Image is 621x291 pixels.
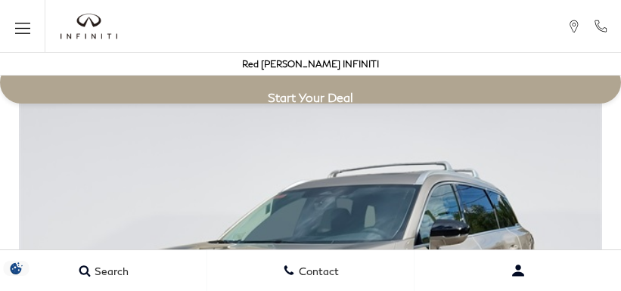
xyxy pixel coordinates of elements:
[242,58,379,70] a: Red [PERSON_NAME] INFINITI
[268,90,353,104] span: Start Your Deal
[91,265,129,277] span: Search
[415,252,621,289] button: Open user profile menu
[61,14,117,39] a: infiniti
[61,14,117,39] img: INFINITI
[295,265,339,277] span: Contact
